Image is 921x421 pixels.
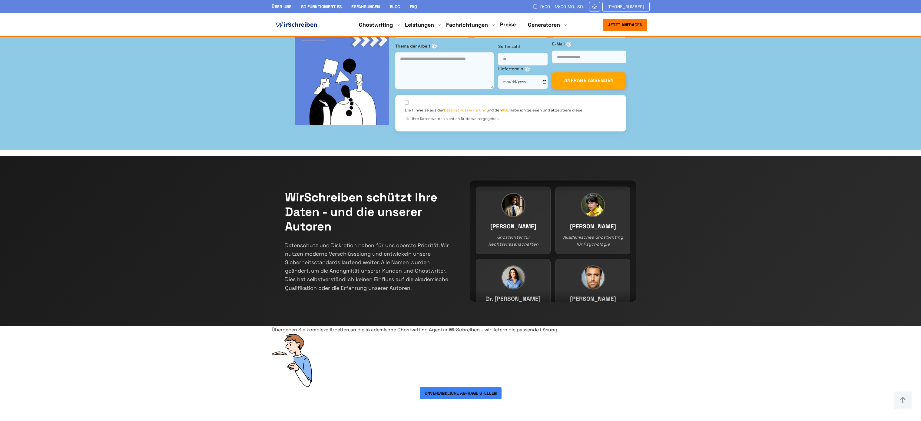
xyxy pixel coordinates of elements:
[894,391,912,409] img: button top
[285,241,452,292] p: Datenschutz und Diskretion haben für uns oberste Priorität. Wir nutzen moderne Verschlüsselung un...
[405,117,410,121] span: ⓘ
[405,21,434,28] a: Leistungen
[562,294,624,304] h3: [PERSON_NAME]
[566,42,571,47] span: ⓘ
[500,21,516,28] a: Preise
[602,2,650,12] a: [PHONE_NUMBER]
[389,4,400,9] a: Blog
[603,19,647,31] button: Jetzt anfragen
[498,43,548,50] label: Seitenzahl
[502,108,510,113] a: AGB
[272,4,291,9] a: Über uns
[470,181,636,302] div: Team members continuous slider
[432,44,437,48] span: ⓘ
[552,72,626,89] button: ANFRAGE ABSENDEN
[482,222,544,231] h3: [PERSON_NAME]
[359,21,393,28] a: Ghostwriting
[395,43,494,49] label: Thema der Arbeit
[552,41,626,47] label: E-Mail
[405,108,583,113] label: Die Hinweise aus der und den habe ich gelesen und akzeptiere diese.
[274,20,318,29] img: logo ghostwriter-österreich
[444,108,486,113] a: Datenschutzerklärung
[498,65,548,72] label: Liefertermin
[608,4,644,9] span: [PHONE_NUMBER]
[295,31,389,125] img: bg
[528,21,560,28] a: Generatoren
[532,4,538,9] img: Schedule
[482,294,544,304] h3: Dr. [PERSON_NAME]
[420,387,502,399] button: Unverbindliche Anfrage stellen
[405,116,616,122] div: Ihre Daten werden nicht an Dritte weitergegeben.
[525,67,530,71] span: ⓘ
[285,190,452,234] h2: WirSchreiben schützt Ihre Daten - und die unserer Autoren
[562,222,624,231] h3: [PERSON_NAME]
[446,21,488,28] a: Fachrichtungen
[351,4,380,9] a: Erfahrungen
[540,4,584,9] span: 9:00 - 18:00 Mo.-So.
[410,4,417,9] a: FAQ
[272,326,650,334] div: Übergeben Sie komplexe Arbeiten an die akademische Ghostwriting Agentur WirSchreiben - wir liefer...
[301,4,342,9] a: So funktioniert es
[592,4,597,9] img: Email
